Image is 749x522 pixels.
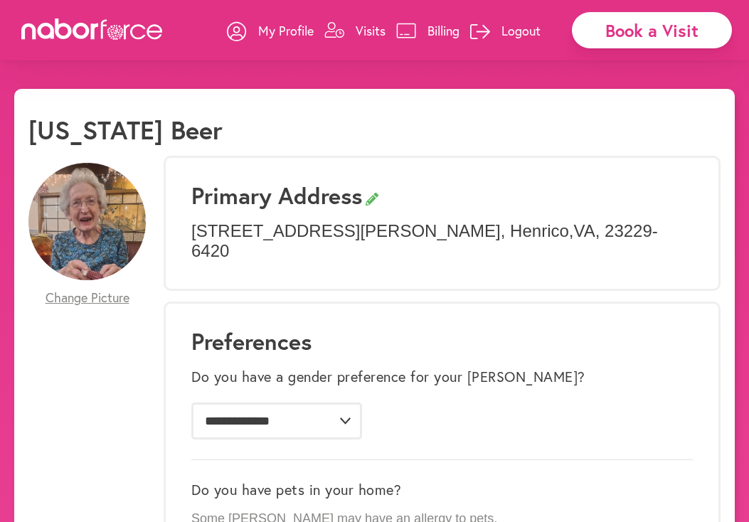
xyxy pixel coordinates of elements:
[46,290,129,306] span: Change Picture
[324,9,386,52] a: Visits
[572,12,732,48] div: Book a Visit
[191,182,693,209] h3: Primary Address
[227,9,314,52] a: My Profile
[28,114,223,145] h1: [US_STATE] Beer
[28,163,146,280] img: n6PHNOlMS6G7nURx1vl2
[258,22,314,39] p: My Profile
[191,481,401,499] label: Do you have pets in your home?
[356,22,386,39] p: Visits
[427,22,460,39] p: Billing
[191,221,693,262] p: [STREET_ADDRESS][PERSON_NAME] , Henrico , VA , 23229-6420
[191,368,585,385] label: Do you have a gender preference for your [PERSON_NAME]?
[396,9,460,52] a: Billing
[191,328,693,355] h1: Preferences
[501,22,541,39] p: Logout
[470,9,541,52] a: Logout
